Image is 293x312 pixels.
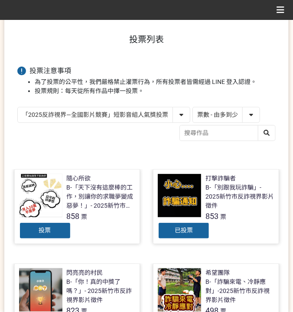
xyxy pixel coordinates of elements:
[205,212,218,221] span: 853
[205,268,230,277] div: 希望團隊
[180,125,275,141] input: 搜尋作品
[67,277,136,305] div: B-「你！真的中獎了嗎？」- 2025新竹市反詐視界影片徵件
[67,183,136,210] div: B-「天下沒有這麼棒的工作，別讓你的求職夢變成惡夢！」- 2025新竹市反詐視界影片徵件
[29,67,71,75] span: 投票注意事項
[153,169,279,244] a: 打擊詐騙者B-「別跟我玩詐騙」- 2025新竹市反詐視界影片徵件853票已投票
[67,212,80,221] span: 858
[35,77,276,87] li: 為了投票的公平性，我們嚴格禁止灌票行為，所有投票者皆需經過 LINE 登入認證。
[175,227,193,234] span: 已投票
[205,183,274,210] div: B-「別跟我玩詐騙」- 2025新竹市反詐視界影片徵件
[220,213,226,220] span: 票
[205,174,236,183] div: 打擊詐騙者
[205,277,274,305] div: B-「詐騙來電、冷靜應對」-2025新竹市反詐視界影片徵件
[67,174,91,183] div: 隨心所欲
[14,169,140,244] a: 隨心所欲B-「天下沒有這麼棒的工作，別讓你的求職夢變成惡夢！」- 2025新竹市反詐視界影片徵件858票投票
[39,227,51,234] span: 投票
[17,34,276,45] h1: 投票列表
[67,268,103,277] div: 閃亮亮的村民
[35,87,276,96] li: 投票規則：每天從所有作品中擇一投票。
[81,213,88,220] span: 票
